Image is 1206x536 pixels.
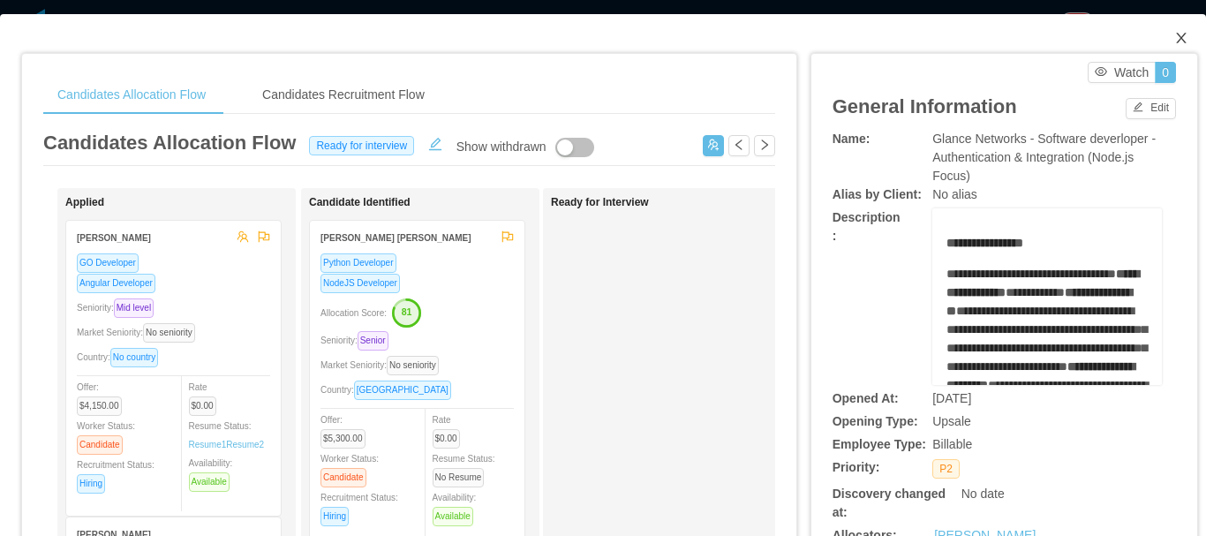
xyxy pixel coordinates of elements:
article: Candidates Allocation Flow [43,128,296,157]
span: flag [258,230,270,243]
span: Recruitment Status: [320,493,398,521]
span: Billable [932,437,972,451]
span: GO Developer [77,253,139,273]
span: Rate [189,382,223,411]
b: Opened At: [833,391,899,405]
span: No alias [932,187,977,201]
b: Priority: [833,460,880,474]
span: flag [501,230,514,243]
span: Market Seniority: [77,328,202,337]
button: icon: right [754,135,775,156]
button: 0 [1155,62,1176,83]
span: $0.00 [433,429,460,449]
span: Offer: [77,382,129,411]
span: $4,150.00 [77,396,122,416]
span: Hiring [77,474,105,494]
span: Resume Status: [189,421,265,449]
button: Close [1157,14,1206,64]
span: Ready for interview [309,136,414,155]
span: Allocation Score: [320,308,387,318]
span: [DATE] [932,391,971,405]
span: $0.00 [189,396,216,416]
span: Worker Status: [77,421,135,449]
span: Hiring [320,507,349,526]
button: icon: usergroup-add [703,135,724,156]
b: Alias by Client: [833,187,922,201]
span: NodeJS Developer [320,274,400,293]
span: Senior [358,331,388,351]
span: Worker Status: [320,454,379,482]
span: Available [189,472,230,492]
span: Market Seniority: [320,360,446,370]
span: Country: [320,385,458,395]
span: Candidate [77,435,123,455]
span: Availability: [189,458,237,487]
span: No Resume [433,468,485,487]
span: $5,300.00 [320,429,366,449]
span: No country [110,348,158,367]
text: 81 [402,306,412,317]
a: Resume2 [226,438,264,451]
span: No seniority [387,356,439,375]
span: Glance Networks - Software deverloper - Authentication & Integration (Node.js Focus) [932,132,1156,183]
span: Seniority: [320,336,396,345]
h1: Candidate Identified [309,196,556,209]
b: Opening Type: [833,414,918,428]
span: Mid level [114,298,154,318]
span: Offer: [320,415,373,443]
a: Resume1 [189,438,227,451]
strong: [PERSON_NAME] [77,233,151,243]
b: Discovery changed at: [833,487,946,519]
b: Description: [833,210,901,243]
button: icon: editEdit [1126,98,1176,119]
span: Angular Developer [77,274,155,293]
span: Rate [433,415,467,443]
span: No seniority [143,323,195,343]
span: Recruitment Status: [77,460,155,488]
div: Candidates Allocation Flow [43,75,220,115]
b: Name: [833,132,871,146]
span: Upsale [932,414,971,428]
h1: Ready for Interview [551,196,798,209]
strong: [PERSON_NAME] [PERSON_NAME] [320,233,471,243]
span: Available [433,507,473,526]
article: General Information [833,92,1017,121]
button: icon: edit [421,133,449,151]
span: Availability: [433,493,480,521]
button: icon: left [728,135,750,156]
span: Seniority: [77,303,161,313]
span: Python Developer [320,253,396,273]
span: Resume Status: [433,454,495,482]
span: [GEOGRAPHIC_DATA] [354,381,451,400]
span: Candidate [320,468,366,487]
span: Country: [77,352,165,362]
div: Candidates Recruitment Flow [248,75,439,115]
span: P2 [932,459,960,479]
span: No date [961,487,1005,501]
i: icon: close [1174,31,1188,45]
div: rdw-wrapper [932,208,1162,385]
h1: Applied [65,196,313,209]
div: Show withdrawn [456,138,546,157]
b: Employee Type: [833,437,926,451]
button: icon: eyeWatch [1088,62,1156,83]
span: team [237,230,249,243]
button: 81 [387,298,422,326]
div: rdw-editor [946,234,1149,411]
